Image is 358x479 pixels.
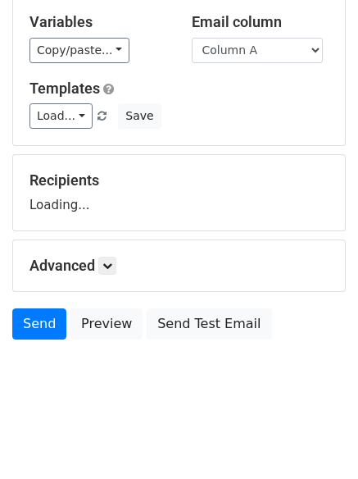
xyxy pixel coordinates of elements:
[29,38,129,63] a: Copy/paste...
[29,80,100,97] a: Templates
[29,13,167,31] h5: Variables
[29,103,93,129] a: Load...
[147,308,271,340] a: Send Test Email
[70,308,143,340] a: Preview
[12,308,66,340] a: Send
[192,13,329,31] h5: Email column
[276,400,358,479] iframe: Chat Widget
[118,103,161,129] button: Save
[29,171,329,214] div: Loading...
[29,257,329,275] h5: Advanced
[29,171,329,189] h5: Recipients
